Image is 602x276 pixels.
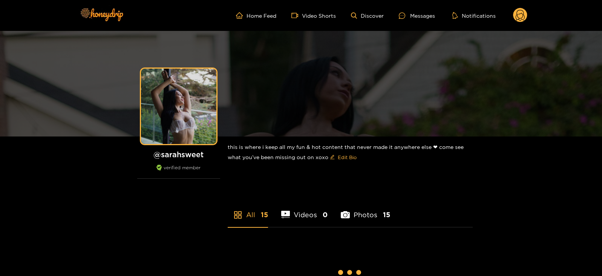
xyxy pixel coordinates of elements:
div: this is where i keep all my fun & hot content that never made it anywhere else ❤︎︎ come see what ... [228,136,473,169]
span: 15 [261,210,268,219]
span: 0 [323,210,328,219]
h1: @ sarahsweet [137,150,220,159]
li: All [228,193,268,227]
span: Edit Bio [338,153,357,161]
a: Video Shorts [291,12,336,19]
span: appstore [233,210,242,219]
span: edit [330,155,335,160]
span: 15 [383,210,390,219]
button: Notifications [450,12,498,19]
button: editEdit Bio [328,151,358,163]
div: Messages [399,11,435,20]
a: Discover [351,12,384,19]
span: home [236,12,247,19]
li: Videos [281,193,328,227]
a: Home Feed [236,12,276,19]
div: verified member [137,165,220,179]
li: Photos [341,193,390,227]
span: video-camera [291,12,302,19]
